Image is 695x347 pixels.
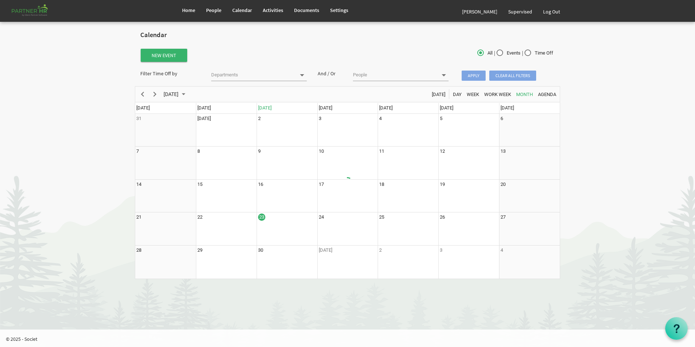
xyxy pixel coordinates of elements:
[6,335,695,343] p: © 2025 - Societ
[418,48,560,59] div: | |
[525,50,553,56] span: Time Off
[312,70,348,77] div: And / Or
[462,71,486,81] span: Apply
[135,70,206,77] div: Filter Time Off by
[140,31,555,39] h2: Calendar
[353,70,437,80] input: People
[477,50,493,56] span: All
[538,1,566,22] a: Log Out
[457,1,503,22] a: [PERSON_NAME]
[508,8,532,15] span: Supervised
[503,1,538,22] a: Supervised
[182,7,195,13] span: Home
[489,71,536,81] span: Clear all filters
[211,70,295,80] input: Departments
[294,7,319,13] span: Documents
[330,7,348,13] span: Settings
[263,7,283,13] span: Activities
[135,86,560,279] schedule: of September 2025
[232,7,252,13] span: Calendar
[497,50,521,56] span: Events
[206,7,221,13] span: People
[141,49,187,62] button: New Event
